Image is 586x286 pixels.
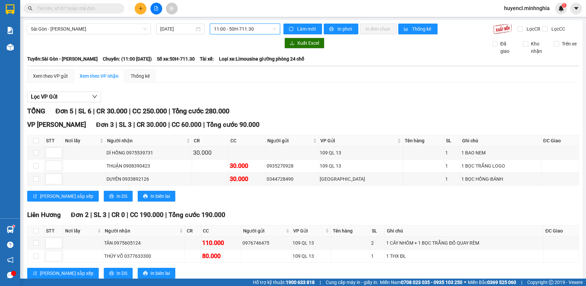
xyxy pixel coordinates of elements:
[337,25,353,33] span: In phơi
[27,211,61,219] span: Liên Hương
[104,191,133,202] button: printerIn DS
[90,211,92,219] span: |
[129,107,131,115] span: |
[78,107,91,115] span: SL 6
[267,137,312,144] span: Người gửi
[370,225,385,237] th: SL
[201,225,241,237] th: CC
[165,211,167,219] span: |
[192,135,229,146] th: CR
[131,72,150,80] div: Thống kê
[13,225,15,227] sup: 1
[96,121,114,129] span: Đơn 3
[464,281,466,284] span: ⚪️
[33,271,37,276] span: sort-ascending
[75,107,77,115] span: |
[7,27,14,34] img: solution-icon
[193,148,227,157] div: 30.000
[329,27,335,32] span: printer
[80,72,119,80] div: Xem theo VP nhận
[444,135,460,146] th: SL
[138,6,143,11] span: plus
[461,149,540,156] div: 1 BAO NEM
[493,24,512,34] img: 9k=
[461,175,540,183] div: 1 BỌC HỒNG-BÁNH
[326,279,378,286] span: Cung cấp máy in - giấy in:
[104,239,184,247] div: TÂN 0975605124
[386,252,542,260] div: 1 THX ĐL
[283,24,322,34] button: syncLàm mới
[461,162,540,170] div: 1 BỌC TRẮNG LOGO
[104,252,184,260] div: THÚY VÕ 0377633300
[445,175,459,183] div: 1
[445,149,459,156] div: 1
[445,162,459,170] div: 1
[96,107,127,115] span: CR 30.000
[386,239,542,247] div: 1 CÂY NHÔM + 1 BỌC TRẮNG ĐỒ QUAY RÈM
[169,211,225,219] span: Tổng cước 190.000
[154,6,159,11] span: file-add
[570,3,582,14] button: caret-down
[185,225,201,237] th: CR
[31,24,147,34] span: Sài Gòn - Phan Rí
[150,192,170,200] span: In biên lai
[33,194,37,199] span: sort-ascending
[40,270,93,277] span: [PERSON_NAME] sắp xếp
[324,24,358,34] button: printerIn phơi
[498,40,518,55] span: Đã giao
[94,211,106,219] span: SL 3
[229,135,265,146] th: CC
[28,6,33,11] span: search
[544,225,579,237] th: ĐC Giao
[289,27,295,32] span: sync
[7,44,14,51] img: warehouse-icon
[157,55,195,63] span: Số xe: 50H-711.30
[286,280,315,285] strong: 1900 633 818
[109,194,114,199] span: printer
[297,25,317,33] span: Làm mới
[172,107,229,115] span: Tổng cước 280.000
[7,226,14,233] img: warehouse-icon
[104,268,133,279] button: printerIn DS
[7,272,13,278] span: message
[169,107,170,115] span: |
[117,270,127,277] span: In DS
[7,257,13,263] span: notification
[203,121,205,129] span: |
[524,25,541,33] span: Lọc CR
[103,55,152,63] span: Chuyến: (11:00 [DATE])
[108,211,110,219] span: |
[292,252,330,260] div: 109 QL 13
[200,55,214,63] span: Tài xế:
[319,146,403,159] td: 109 QL 13
[319,159,403,173] td: 109 QL 13
[106,162,191,170] div: THUẬN 0908390423
[562,3,567,8] sup: 1
[320,279,321,286] span: |
[132,107,167,115] span: CC 250.000
[404,27,409,32] span: bar-chart
[320,149,402,156] div: 109 QL 13
[230,174,264,184] div: 30.000
[27,56,98,62] b: Tuyến: Sài Gòn - [PERSON_NAME]
[44,225,63,237] th: STT
[6,4,14,14] img: logo-vxr
[243,227,284,235] span: Người gửi
[106,175,191,183] div: DUYÊN 0933892126
[116,121,117,129] span: |
[542,135,579,146] th: ĐC Giao
[293,227,324,235] span: VP Gửi
[109,271,114,276] span: printer
[27,268,99,279] button: sort-ascending[PERSON_NAME] sắp xếp
[93,107,95,115] span: |
[166,3,178,14] button: aim
[291,237,331,250] td: 109 QL 13
[107,137,185,144] span: Người nhận
[380,279,462,286] span: Miền Nam
[385,225,544,237] th: Ghi chú
[138,191,175,202] button: printerIn biên lai
[138,268,175,279] button: printerIn biên lai
[202,238,240,248] div: 110.000
[27,191,99,202] button: sort-ascending[PERSON_NAME] sắp xếp
[559,40,579,47] span: Trên xe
